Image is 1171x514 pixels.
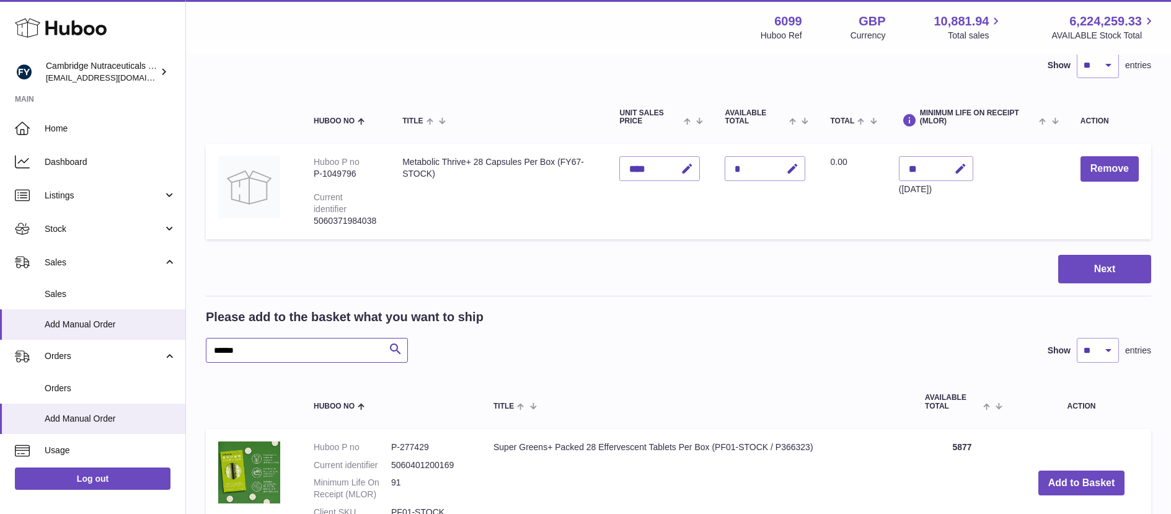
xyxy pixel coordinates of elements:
span: Listings [45,190,163,202]
span: Sales [45,257,163,268]
span: Sales [45,288,176,300]
dt: Huboo P no [314,441,391,453]
a: 6,224,259.33 AVAILABLE Stock Total [1051,13,1156,42]
span: Minimum Life On Receipt (MLOR) [920,109,1036,125]
span: Unit Sales Price [619,109,681,125]
dd: 91 [391,477,469,500]
span: Total sales [948,30,1003,42]
dd: P-277429 [391,441,469,453]
button: Add to Basket [1038,471,1125,496]
button: Next [1058,255,1151,284]
span: Orders [45,383,176,394]
td: Metabolic Thrive+ 28 Capsules Per Box (FY67-STOCK) [390,144,607,239]
span: Home [45,123,176,135]
span: Usage [45,445,176,456]
a: 10,881.94 Total sales [934,13,1003,42]
a: Log out [15,467,170,490]
span: Title [493,402,514,410]
span: AVAILABLE Stock Total [1051,30,1156,42]
button: Remove [1080,156,1139,182]
div: P-1049796 [314,168,378,180]
div: Current identifier [314,192,347,214]
label: Show [1048,345,1071,357]
strong: 6099 [774,13,802,30]
span: 0.00 [830,157,847,167]
span: [EMAIL_ADDRESS][DOMAIN_NAME] [46,73,182,82]
th: Action [1012,381,1151,422]
span: Add Manual Order [45,413,176,425]
div: 5060371984038 [314,215,378,227]
dt: Current identifier [314,459,391,471]
div: Cambridge Nutraceuticals Ltd [46,60,157,84]
dt: Minimum Life On Receipt (MLOR) [314,477,391,500]
span: AVAILABLE Total [725,109,786,125]
span: Huboo no [314,117,355,125]
span: entries [1125,345,1151,357]
span: Dashboard [45,156,176,168]
span: Orders [45,350,163,362]
span: Title [402,117,423,125]
span: 6,224,259.33 [1069,13,1142,30]
dd: 5060401200169 [391,459,469,471]
span: Add Manual Order [45,319,176,330]
h2: Please add to the basket what you want to ship [206,309,484,326]
span: 10,881.94 [934,13,989,30]
img: Metabolic Thrive+ 28 Capsules Per Box (FY67-STOCK) [218,156,280,218]
div: Currency [851,30,886,42]
span: Huboo no [314,402,355,410]
label: Show [1048,60,1071,71]
div: Huboo Ref [761,30,802,42]
div: Action [1080,117,1139,125]
span: entries [1125,60,1151,71]
div: ([DATE]) [899,184,973,195]
strong: GBP [859,13,885,30]
img: huboo@camnutra.com [15,63,33,81]
span: Stock [45,223,163,235]
img: Super Greens+ Packed 28 Effervescent Tablets Per Box (PF01-STOCK / P366323) [218,441,280,503]
div: Huboo P no [314,157,360,167]
span: Total [830,117,854,125]
span: AVAILABLE Total [925,394,980,410]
